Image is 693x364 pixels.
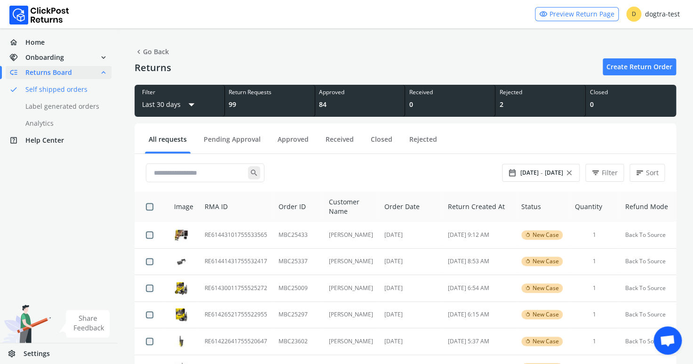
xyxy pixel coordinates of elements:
[142,89,217,96] div: Filter
[229,100,311,109] div: 99
[135,45,143,58] span: chevron_left
[569,248,619,275] td: 1
[525,311,531,318] span: rotate_left
[367,135,396,151] a: Closed
[442,192,516,222] th: Return Created At
[525,338,531,345] span: rotate_left
[525,258,531,265] span: rotate_left
[379,328,442,355] td: [DATE]
[174,334,188,348] img: row_image
[142,96,199,113] button: Last 30 daysarrow_drop_down
[248,166,260,179] span: search
[273,248,323,275] td: MBC25337
[199,328,273,355] td: RE61422641755520647
[619,222,676,248] td: Back To Source
[636,166,644,179] span: sort
[174,228,188,242] img: row_image
[59,310,110,338] img: share feedback
[603,58,676,75] a: Create Return Order
[174,307,188,322] img: row_image
[200,135,264,151] a: Pending Approval
[184,96,199,113] span: arrow_drop_down
[619,192,676,222] th: Refund Mode
[199,301,273,328] td: RE61426521755522955
[629,164,665,182] button: sortSort
[409,100,491,109] div: 0
[541,168,543,178] span: -
[323,328,379,355] td: [PERSON_NAME]
[516,192,569,222] th: Status
[322,135,358,151] a: Received
[273,222,323,248] td: MBC25433
[319,89,401,96] div: Approved
[145,135,191,151] a: All requests
[442,328,516,355] td: [DATE] 5:37 AM
[569,192,619,222] th: Quantity
[8,347,24,360] span: settings
[533,311,559,318] span: New Case
[499,89,581,96] div: Rejected
[525,284,531,292] span: rotate_left
[602,168,618,178] span: Filter
[9,83,18,96] span: done
[6,134,112,147] a: help_centerHelp Center
[545,169,563,177] span: [DATE]
[174,281,188,295] img: row_image
[9,51,25,64] span: handshake
[229,89,311,96] div: Return Requests
[442,301,516,328] td: [DATE] 6:15 AM
[9,36,25,49] span: home
[409,89,491,96] div: Received
[319,100,401,109] div: 84
[533,284,559,292] span: New Case
[25,53,64,62] span: Onboarding
[569,328,619,355] td: 1
[569,301,619,328] td: 1
[379,275,442,302] td: [DATE]
[9,66,25,79] span: low_priority
[6,36,112,49] a: homeHome
[379,301,442,328] td: [DATE]
[520,169,539,177] span: [DATE]
[99,66,108,79] span: expand_less
[6,117,123,130] a: Analytics
[379,192,442,222] th: Order Date
[533,338,559,345] span: New Case
[199,248,273,275] td: RE61441431755532417
[25,38,45,47] span: Home
[533,231,559,239] span: New Case
[273,301,323,328] td: MBC25297
[619,301,676,328] td: Back To Source
[442,222,516,248] td: [DATE] 9:12 AM
[442,248,516,275] td: [DATE] 8:53 AM
[499,100,581,109] div: 2
[323,248,379,275] td: [PERSON_NAME]
[535,7,619,21] a: visibilityPreview Return Page
[653,326,682,355] a: Open chat
[6,83,123,96] a: doneSelf shipped orders
[569,275,619,302] td: 1
[619,275,676,302] td: Back To Source
[589,100,672,109] div: 0
[379,222,442,248] td: [DATE]
[379,248,442,275] td: [DATE]
[569,222,619,248] td: 1
[626,7,680,22] div: dogtra-test
[525,231,531,239] span: rotate_left
[273,328,323,355] td: MBC23602
[533,258,559,265] span: New Case
[99,51,108,64] span: expand_more
[199,222,273,248] td: RE61443101755533565
[539,8,548,21] span: visibility
[9,6,69,24] img: Logo
[6,100,123,113] a: Label generated orders
[323,222,379,248] td: [PERSON_NAME]
[589,89,672,96] div: Closed
[626,7,641,22] span: D
[273,192,323,222] th: Order ID
[274,135,312,151] a: Approved
[24,349,50,358] span: Settings
[442,275,516,302] td: [DATE] 6:54 AM
[135,62,171,73] h4: Returns
[619,328,676,355] td: Back To Source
